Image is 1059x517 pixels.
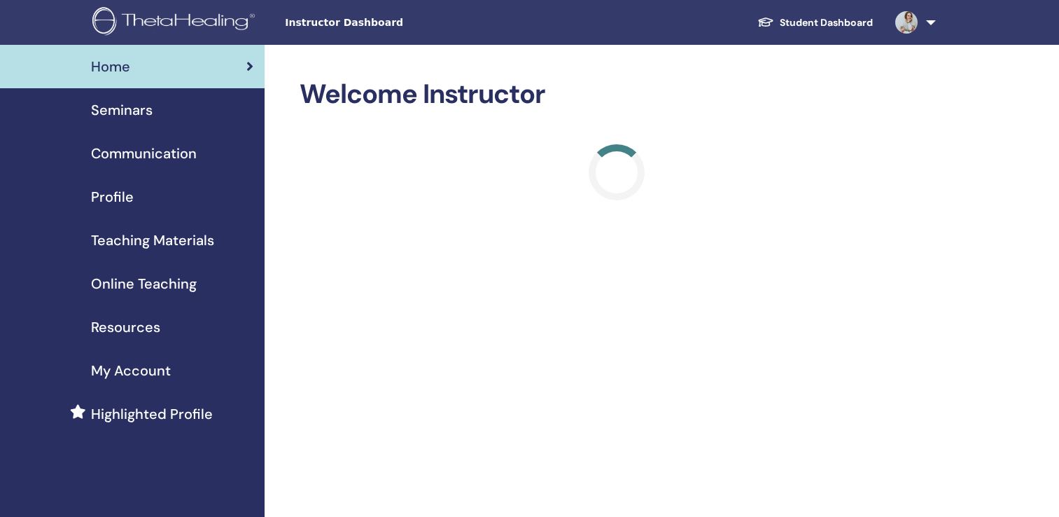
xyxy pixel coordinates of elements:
img: logo.png [92,7,260,39]
span: Profile [91,186,134,207]
h2: Welcome Instructor [300,78,933,111]
span: Seminars [91,99,153,120]
span: My Account [91,360,171,381]
span: Home [91,56,130,77]
span: Online Teaching [91,273,197,294]
img: graduation-cap-white.svg [757,16,774,28]
img: default.jpg [895,11,918,34]
span: Teaching Materials [91,230,214,251]
span: Instructor Dashboard [285,15,495,30]
span: Highlighted Profile [91,404,213,425]
a: Student Dashboard [746,10,884,36]
span: Communication [91,143,197,164]
span: Resources [91,317,160,338]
